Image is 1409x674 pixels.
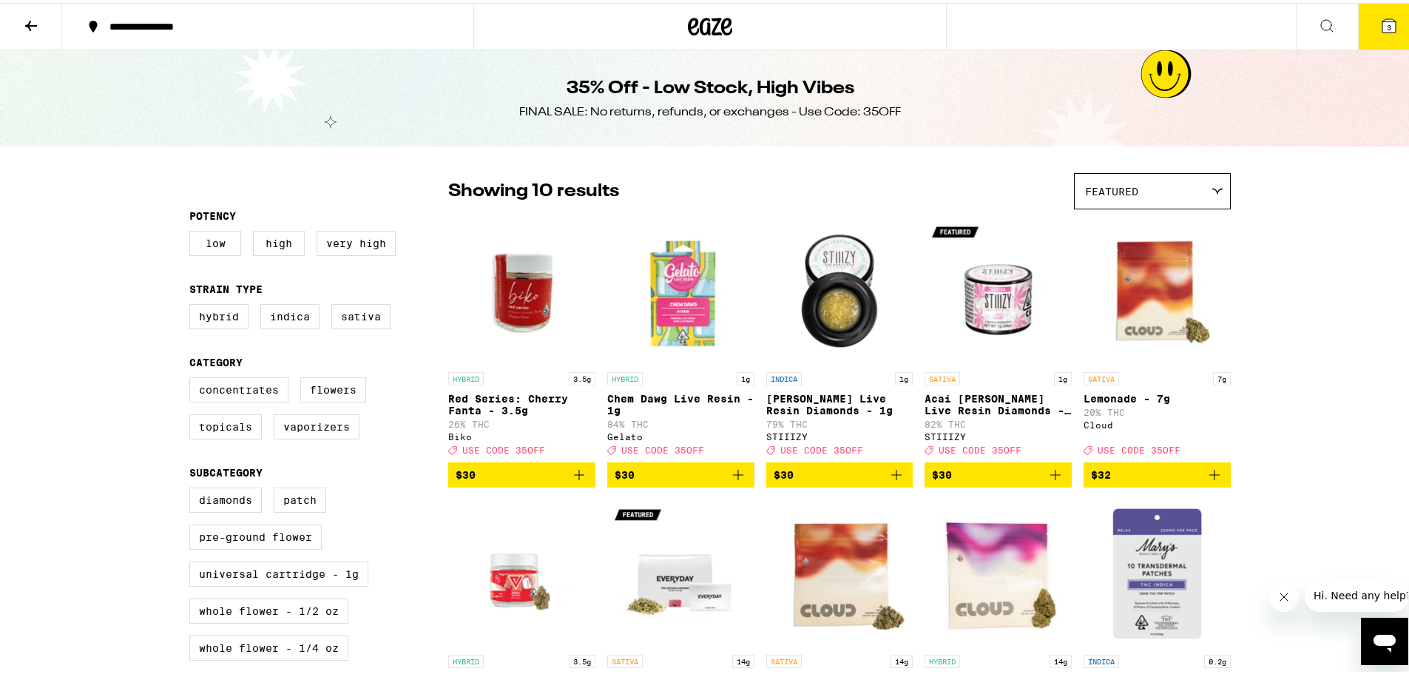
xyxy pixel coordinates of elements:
div: Cloud [1084,417,1231,427]
img: Gelato - Chem Dawg Live Resin - 1g [607,214,754,362]
div: STIIIZY [925,429,1072,439]
div: STIIIZY [766,429,913,439]
label: Flowers [300,374,366,400]
label: Hybrid [189,301,249,326]
span: $30 [456,466,476,478]
a: Open page for Acai Berry Live Resin Diamonds - 1g from STIIIZY [925,214,1072,459]
p: 84% THC [607,417,754,426]
label: Diamonds [189,485,262,510]
p: Showing 10 results [448,176,619,201]
p: 3.5g [569,369,595,383]
p: 1g [737,369,754,383]
p: Chem Dawg Live Resin - 1g [607,390,754,414]
button: Add to bag [607,459,754,485]
div: Gelato [607,429,754,439]
img: Everyday - Apple Jack Pre-Ground - 14g [607,496,754,644]
legend: Category [189,354,243,365]
p: 7g [1213,369,1231,383]
span: USE CODE 35OFF [621,442,704,452]
p: INDICA [766,369,802,383]
p: Red Series: Cherry Fanta - 3.5g [448,390,595,414]
img: Ember Valley - Zerealz - 3.5g [448,496,595,644]
iframe: Message from company [1305,576,1408,609]
span: Hi. Need any help? [9,10,107,22]
label: Indica [260,301,320,326]
span: USE CODE 35OFF [939,442,1021,452]
p: SATIVA [925,369,960,383]
label: Low [189,228,241,253]
a: Open page for Mochi Gelato Live Resin Diamonds - 1g from STIIIZY [766,214,913,459]
p: SATIVA [766,652,802,665]
button: Add to bag [925,459,1072,485]
a: Open page for Chem Dawg Live Resin - 1g from Gelato [607,214,754,459]
img: Mary's Medicinals - Transdermal Patch - Relax Indica 10-Pack - 200mg [1084,496,1231,644]
a: Open page for Lemonade - 7g from Cloud [1084,214,1231,459]
label: Whole Flower - 1/2 oz [189,596,348,621]
span: USE CODE 35OFF [1098,442,1180,452]
label: Whole Flower - 1/4 oz [189,633,348,658]
p: 1g [895,369,913,383]
span: USE CODE 35OFF [780,442,863,452]
p: HYBRID [925,652,960,665]
p: 20% THC [1084,405,1231,414]
p: Acai [PERSON_NAME] Live Resin Diamonds - 1g [925,390,1072,414]
p: HYBRID [448,652,484,665]
span: USE CODE 35OFF [462,442,545,452]
img: Cloud - Lemonade - 14g [766,496,913,644]
p: 1g [1054,369,1072,383]
span: 3 [1387,20,1391,29]
p: 14g [732,652,754,665]
legend: Potency [189,207,236,219]
legend: Subcategory [189,464,263,476]
p: HYBRID [607,369,643,383]
span: $30 [932,466,952,478]
a: Open page for Red Series: Cherry Fanta - 3.5g from Biko [448,214,595,459]
span: $32 [1091,466,1111,478]
span: Featured [1085,183,1138,195]
span: $30 [774,466,794,478]
img: STIIIZY - Mochi Gelato Live Resin Diamonds - 1g [766,214,913,362]
label: High [253,228,305,253]
img: STIIIZY - Acai Berry Live Resin Diamonds - 1g [925,214,1072,362]
button: Add to bag [448,459,595,485]
p: 26% THC [448,417,595,426]
h1: 35% Off - Low Stock, High Vibes [567,73,854,98]
label: Concentrates [189,374,288,400]
p: 3.5g [569,652,595,665]
button: Add to bag [766,459,913,485]
p: 0.2g [1204,652,1231,665]
label: Pre-ground Flower [189,522,322,547]
label: Topicals [189,411,262,437]
img: Cloud - Pink Runtz - 14g [925,496,1072,644]
p: Lemonade - 7g [1084,390,1231,402]
p: SATIVA [1084,369,1119,383]
label: Very High [317,228,396,253]
iframe: Close message [1269,579,1299,609]
p: 14g [891,652,913,665]
iframe: Button to launch messaging window [1361,615,1408,662]
p: 82% THC [925,417,1072,426]
label: Universal Cartridge - 1g [189,559,368,584]
p: SATIVA [607,652,643,665]
p: 79% THC [766,417,913,426]
label: Sativa [331,301,391,326]
label: Vaporizers [274,411,359,437]
span: $30 [615,466,635,478]
img: Biko - Red Series: Cherry Fanta - 3.5g [448,214,595,362]
p: 14g [1050,652,1072,665]
div: FINAL SALE: No returns, refunds, or exchanges - Use Code: 35OFF [519,101,901,118]
p: INDICA [1084,652,1119,665]
div: Biko [448,429,595,439]
legend: Strain Type [189,280,263,292]
button: Add to bag [1084,459,1231,485]
img: Cloud - Lemonade - 7g [1084,214,1231,362]
p: [PERSON_NAME] Live Resin Diamonds - 1g [766,390,913,414]
label: Patch [274,485,326,510]
p: HYBRID [448,369,484,383]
